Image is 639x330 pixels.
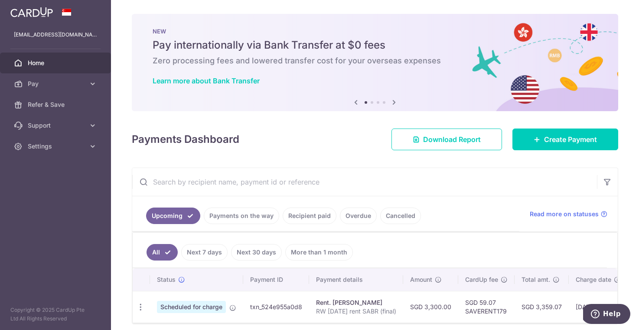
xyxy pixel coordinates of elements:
[403,291,458,323] td: SGD 3,300.00
[28,121,85,130] span: Support
[458,291,515,323] td: SGD 59.07 SAVERENT179
[283,208,336,224] a: Recipient paid
[380,208,421,224] a: Cancelled
[231,244,282,261] a: Next 30 days
[522,275,550,284] span: Total amt.
[243,268,309,291] th: Payment ID
[132,168,597,196] input: Search by recipient name, payment id or reference
[28,100,85,109] span: Refer & Save
[512,129,618,150] a: Create Payment
[147,244,178,261] a: All
[146,208,200,224] a: Upcoming
[153,28,597,35] p: NEW
[465,275,498,284] span: CardUp fee
[391,129,502,150] a: Download Report
[157,301,226,313] span: Scheduled for charge
[544,134,597,145] span: Create Payment
[153,38,597,52] h5: Pay internationally via Bank Transfer at $0 fees
[243,291,309,323] td: txn_524e955a0d8
[204,208,279,224] a: Payments on the way
[10,7,53,17] img: CardUp
[530,210,599,218] span: Read more on statuses
[583,304,630,326] iframe: Opens a widget where you can find more information
[157,275,176,284] span: Status
[28,79,85,88] span: Pay
[576,275,611,284] span: Charge date
[569,291,628,323] td: [DATE]
[181,244,228,261] a: Next 7 days
[153,76,260,85] a: Learn more about Bank Transfer
[316,307,396,316] p: RW [DATE] rent SABR (final)
[153,56,597,66] h6: Zero processing fees and lowered transfer cost for your overseas expenses
[410,275,432,284] span: Amount
[132,14,618,111] img: Bank transfer banner
[28,59,85,67] span: Home
[423,134,481,145] span: Download Report
[316,298,396,307] div: Rent. [PERSON_NAME]
[530,210,607,218] a: Read more on statuses
[132,132,239,147] h4: Payments Dashboard
[340,208,377,224] a: Overdue
[309,268,403,291] th: Payment details
[515,291,569,323] td: SGD 3,359.07
[285,244,353,261] a: More than 1 month
[28,142,85,151] span: Settings
[14,30,97,39] p: [EMAIL_ADDRESS][DOMAIN_NAME]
